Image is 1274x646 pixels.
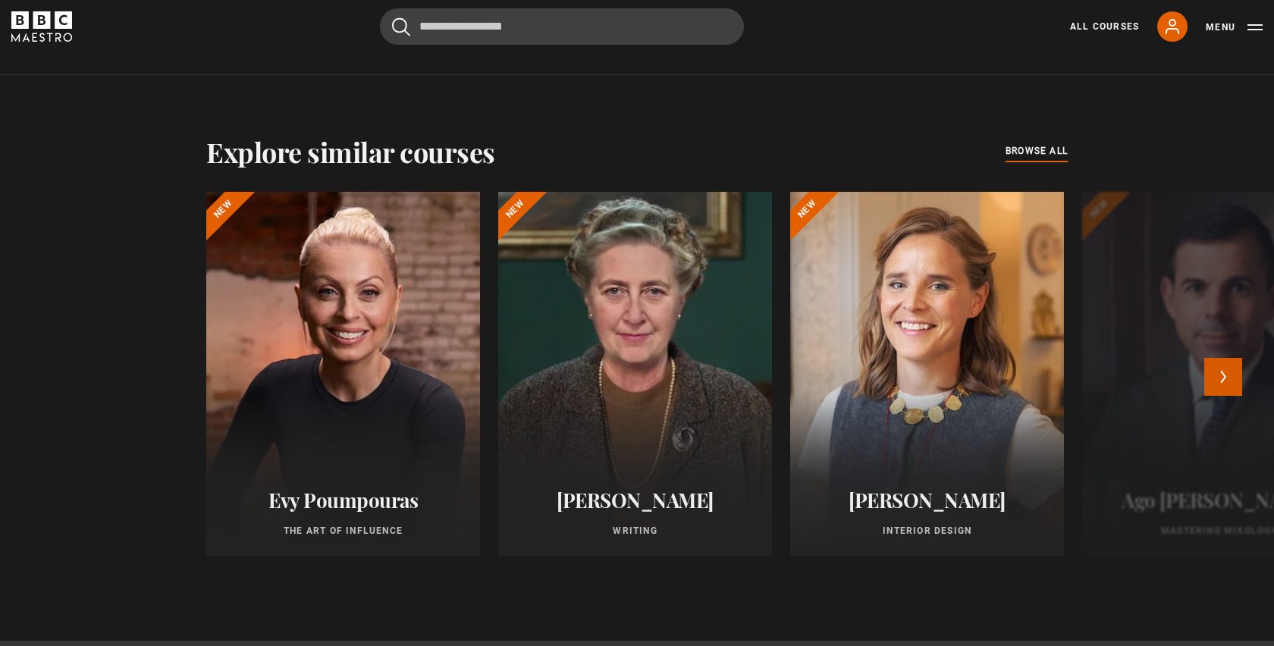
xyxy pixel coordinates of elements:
button: Toggle navigation [1206,20,1263,35]
a: browse all [1006,143,1068,160]
span: browse all [1006,143,1068,158]
input: Search [380,8,744,45]
svg: BBC Maestro [11,11,72,42]
p: Writing [516,524,754,538]
a: Evy Poumpouras The Art of Influence New [206,192,480,556]
h2: Evy Poumpouras [224,488,462,512]
h2: [PERSON_NAME] [516,488,754,512]
h2: Explore similar courses [206,136,495,168]
button: Submit the search query [392,17,410,36]
a: [PERSON_NAME] Interior Design New [790,192,1064,556]
p: Interior Design [808,524,1046,538]
a: All Courses [1070,20,1139,33]
p: The Art of Influence [224,524,462,538]
a: [PERSON_NAME] Writing New [498,192,772,556]
h2: [PERSON_NAME] [808,488,1046,512]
